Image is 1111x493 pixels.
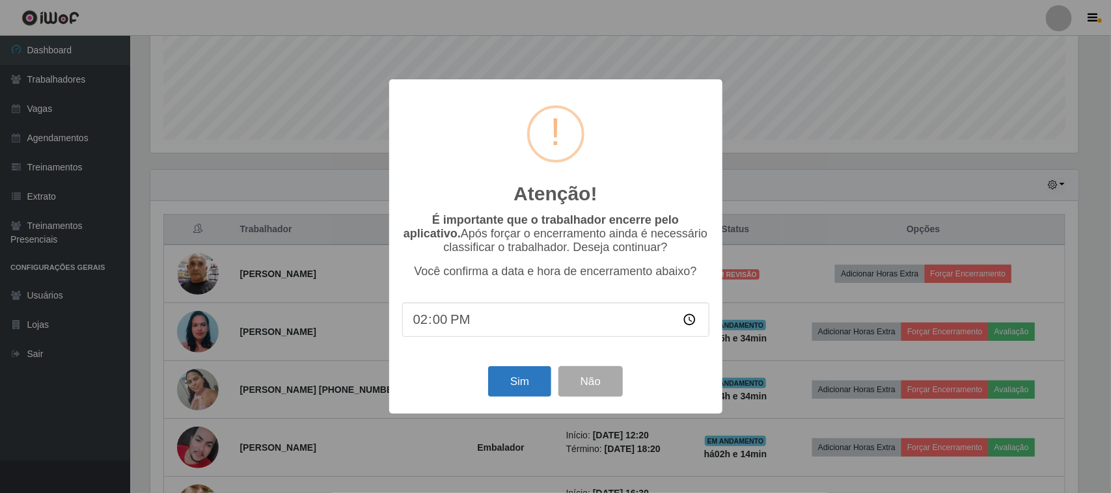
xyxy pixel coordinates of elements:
p: Após forçar o encerramento ainda é necessário classificar o trabalhador. Deseja continuar? [402,213,709,254]
button: Não [558,366,623,397]
b: É importante que o trabalhador encerre pelo aplicativo. [404,213,679,240]
button: Sim [488,366,551,397]
h2: Atenção! [514,182,597,206]
p: Você confirma a data e hora de encerramento abaixo? [402,265,709,278]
